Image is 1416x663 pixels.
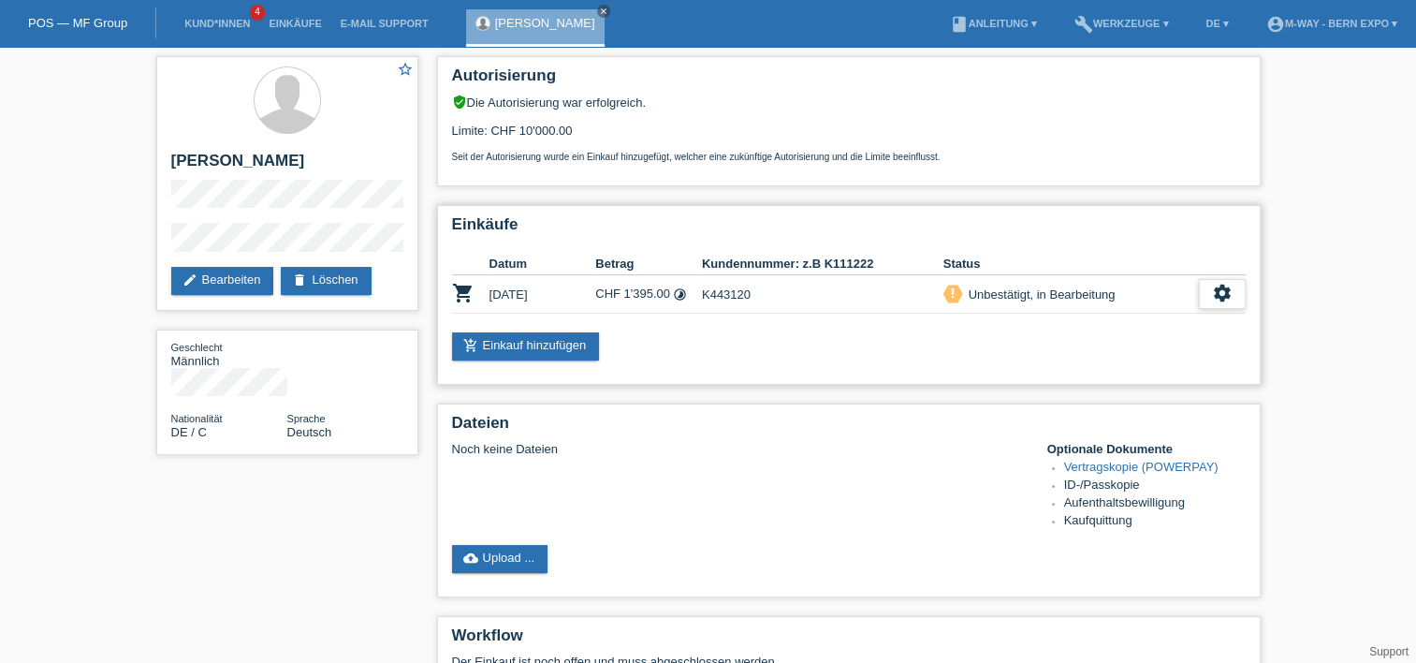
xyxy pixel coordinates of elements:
i: build [1074,15,1093,34]
a: deleteLöschen [281,267,371,295]
td: [DATE] [489,275,596,314]
i: delete [292,273,307,287]
a: bookAnleitung ▾ [941,18,1046,29]
span: Nationalität [171,413,223,424]
h2: Autorisierung [452,66,1246,95]
div: Unbestätigt, in Bearbeitung [963,285,1116,304]
a: close [597,5,610,18]
li: Kaufquittung [1064,513,1246,531]
span: Sprache [287,413,326,424]
a: [PERSON_NAME] [495,16,595,30]
span: Geschlecht [171,342,223,353]
a: Einkäufe [259,18,330,29]
i: book [950,15,969,34]
span: Deutsch [287,425,332,439]
th: Datum [489,253,596,275]
div: Noch keine Dateien [452,442,1024,456]
i: close [599,7,608,16]
i: verified_user [452,95,467,110]
i: edit [182,273,197,287]
div: Männlich [171,340,287,368]
i: POSP00028727 [452,282,474,304]
i: star_border [397,61,414,78]
li: Aufenthaltsbewilligung [1064,495,1246,513]
i: account_circle [1266,15,1285,34]
i: cloud_upload [463,551,478,566]
th: Kundennummer: z.B K111222 [702,253,943,275]
a: account_circlem-way - Bern Expo ▾ [1257,18,1407,29]
span: 4 [250,5,265,21]
i: add_shopping_cart [463,338,478,353]
li: ID-/Passkopie [1064,478,1246,495]
i: settings [1212,283,1233,303]
a: Support [1369,645,1409,658]
th: Betrag [595,253,702,275]
a: star_border [397,61,414,81]
a: POS — MF Group [28,16,127,30]
span: Deutschland / C / 10.05.1989 [171,425,207,439]
a: add_shopping_cartEinkauf hinzufügen [452,332,600,361]
a: DE ▾ [1196,18,1237,29]
a: cloud_uploadUpload ... [452,545,548,573]
th: Status [943,253,1199,275]
h4: Optionale Dokumente [1047,442,1246,456]
a: Vertragskopie (POWERPAY) [1064,460,1219,474]
a: E-Mail Support [331,18,438,29]
a: editBearbeiten [171,267,274,295]
a: buildWerkzeuge ▾ [1065,18,1178,29]
h2: [PERSON_NAME] [171,152,403,180]
h2: Einkäufe [452,215,1246,243]
td: CHF 1'395.00 [595,275,702,314]
h2: Workflow [452,626,1246,655]
p: Seit der Autorisierung wurde ein Einkauf hinzugefügt, welcher eine zukünftige Autorisierung und d... [452,152,1246,162]
div: Limite: CHF 10'000.00 [452,110,1246,162]
div: Die Autorisierung war erfolgreich. [452,95,1246,110]
h2: Dateien [452,414,1246,442]
a: Kund*innen [175,18,259,29]
td: K443120 [702,275,943,314]
i: priority_high [946,287,959,300]
i: Fixe Raten (24 Raten) [673,287,687,302]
